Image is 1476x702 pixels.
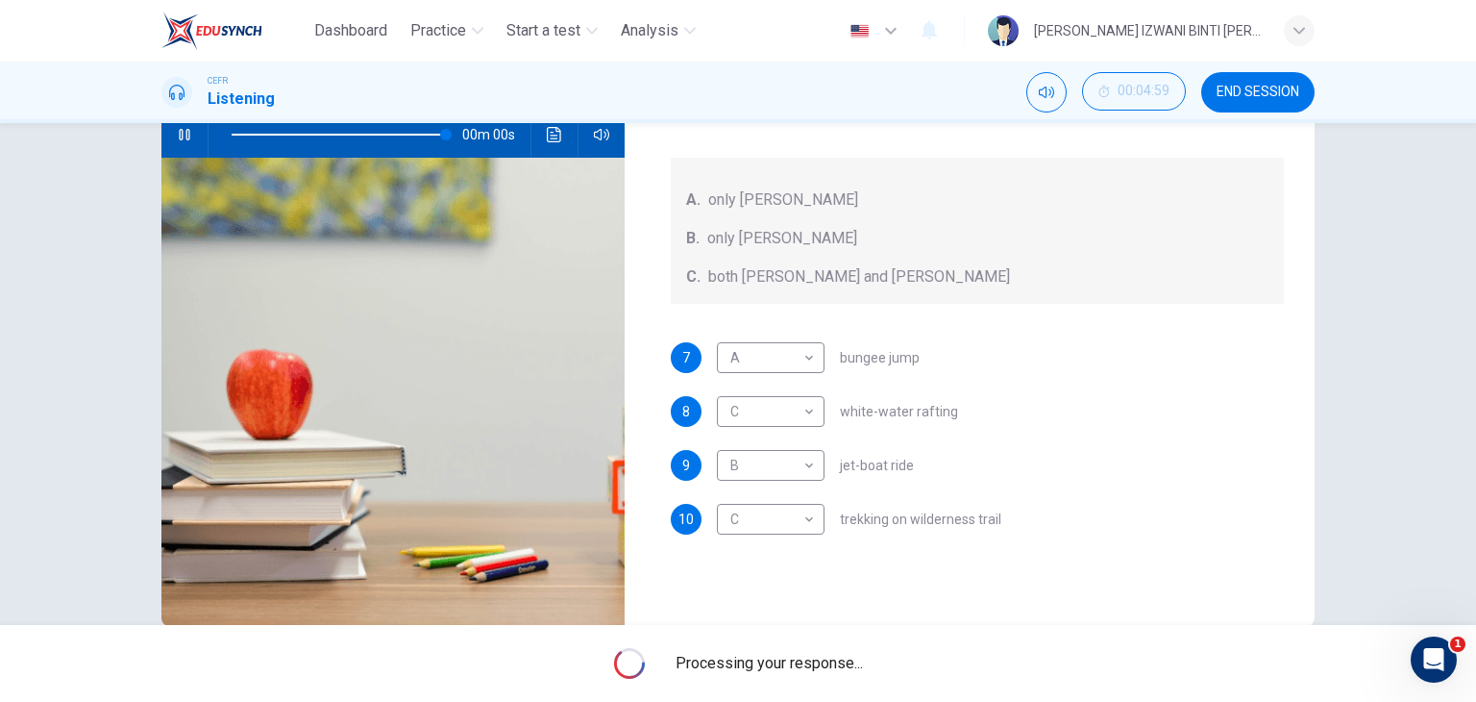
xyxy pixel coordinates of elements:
[707,227,857,250] span: only [PERSON_NAME]
[840,405,958,418] span: white-water rafting
[1034,19,1261,42] div: [PERSON_NAME] IZWANI BINTI [PERSON_NAME]
[161,158,625,626] img: Holiday in Queenstown
[539,112,570,158] button: Click to see the audio transcription
[682,405,690,418] span: 8
[682,351,690,364] span: 7
[717,492,818,547] div: C
[1082,72,1186,111] button: 00:04:59
[686,265,701,288] span: C.
[1411,637,1457,683] iframe: Intercom live chat
[676,652,863,675] span: Processing your response...
[161,12,262,50] img: EduSynch logo
[840,459,914,472] span: jet-boat ride
[708,188,858,212] span: only [PERSON_NAME]
[462,112,530,158] span: 00m 00s
[686,188,701,212] span: A.
[708,265,1010,288] span: both [PERSON_NAME] and [PERSON_NAME]
[988,15,1019,46] img: Profile picture
[686,227,700,250] span: B.
[717,385,818,439] div: C
[506,19,580,42] span: Start a test
[840,351,920,364] span: bungee jump
[314,19,387,42] span: Dashboard
[1026,72,1067,113] div: Mute
[307,13,395,48] button: Dashboard
[682,459,690,472] span: 9
[161,12,307,50] a: EduSynch logo
[840,513,1001,526] span: trekking on wilderness trail
[208,88,275,111] h1: Listening
[678,513,694,526] span: 10
[1082,72,1186,113] div: Hide
[1201,72,1315,113] button: END SESSION
[410,19,466,42] span: Practice
[1118,84,1169,99] span: 00:04:59
[613,13,703,48] button: Analysis
[499,13,605,48] button: Start a test
[1217,85,1299,100] span: END SESSION
[621,19,678,42] span: Analysis
[717,331,818,386] div: A
[1450,637,1465,652] span: 1
[208,74,228,88] span: CEFR
[848,24,872,38] img: en
[403,13,491,48] button: Practice
[717,439,818,493] div: B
